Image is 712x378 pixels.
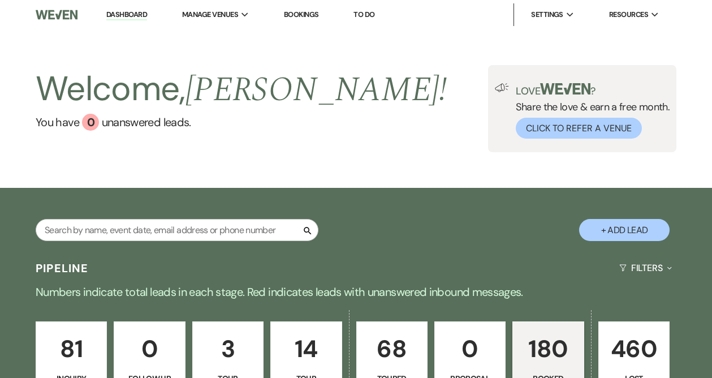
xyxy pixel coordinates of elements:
[516,118,642,139] button: Click to Refer a Venue
[615,253,676,283] button: Filters
[520,330,576,368] p: 180
[516,83,670,96] p: Love ?
[442,330,498,368] p: 0
[364,330,420,368] p: 68
[200,330,256,368] p: 3
[284,10,319,19] a: Bookings
[36,3,77,27] img: Weven Logo
[609,9,648,20] span: Resources
[36,65,447,114] h2: Welcome,
[106,10,147,20] a: Dashboard
[182,9,238,20] span: Manage Venues
[43,330,100,368] p: 81
[278,330,334,368] p: 14
[36,219,318,241] input: Search by name, event date, email address or phone number
[531,9,563,20] span: Settings
[185,64,447,116] span: [PERSON_NAME] !
[495,83,509,92] img: loud-speaker-illustration.svg
[36,260,89,276] h3: Pipeline
[82,114,99,131] div: 0
[353,10,374,19] a: To Do
[540,83,590,94] img: weven-logo-green.svg
[509,83,670,139] div: Share the love & earn a free month.
[36,114,447,131] a: You have 0 unanswered leads.
[121,330,178,368] p: 0
[606,330,662,368] p: 460
[579,219,670,241] button: + Add Lead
